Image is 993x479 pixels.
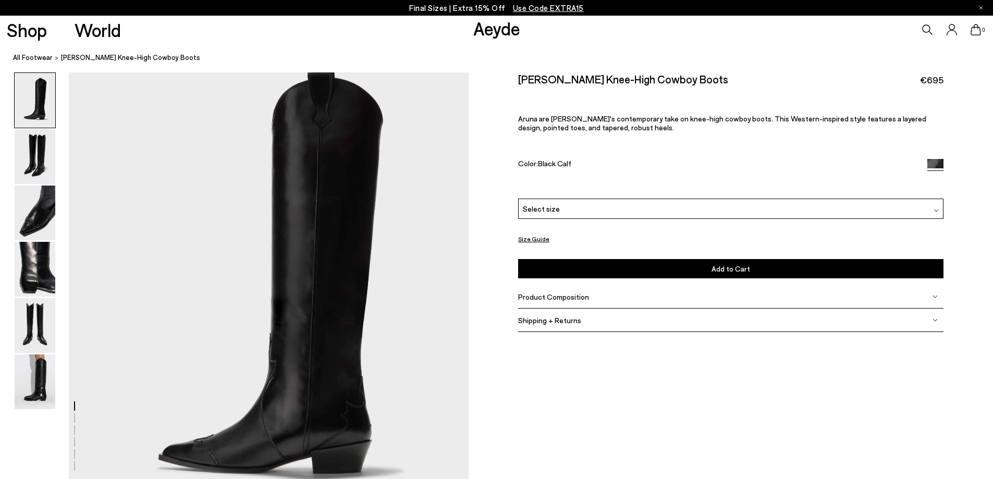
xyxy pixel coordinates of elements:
button: Size Guide [518,232,549,245]
a: All Footwear [13,52,53,63]
a: 0 [971,24,981,35]
button: Add to Cart [518,259,943,278]
span: €695 [920,73,943,87]
span: 0 [981,27,986,33]
img: Aruna Leather Knee-High Cowboy Boots - Image 1 [15,73,55,128]
span: Black Calf [538,159,571,168]
img: Aruna Leather Knee-High Cowboy Boots - Image 5 [15,298,55,353]
a: World [75,21,121,39]
nav: breadcrumb [13,44,993,72]
span: [PERSON_NAME] Knee-High Cowboy Boots [61,52,200,63]
span: Product Composition [518,292,589,301]
img: Aruna Leather Knee-High Cowboy Boots - Image 6 [15,354,55,409]
img: Aruna Leather Knee-High Cowboy Boots - Image 3 [15,186,55,240]
a: Shop [7,21,47,39]
p: Final Sizes | Extra 15% Off [409,2,584,15]
a: Aeyde [473,17,520,39]
span: Shipping + Returns [518,316,581,325]
h2: [PERSON_NAME] Knee-High Cowboy Boots [518,72,728,85]
img: svg%3E [933,317,938,323]
img: Aruna Leather Knee-High Cowboy Boots - Image 4 [15,242,55,297]
img: svg%3E [934,208,939,213]
span: Select size [523,203,560,214]
img: Aruna Leather Knee-High Cowboy Boots - Image 2 [15,129,55,184]
div: Color: [518,159,914,171]
span: Add to Cart [712,264,750,273]
span: Navigate to /collections/ss25-final-sizes [513,3,584,13]
img: svg%3E [933,294,938,299]
span: Aruna are [PERSON_NAME]'s contemporary take on knee-high cowboy boots. This Western-inspired styl... [518,114,926,132]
